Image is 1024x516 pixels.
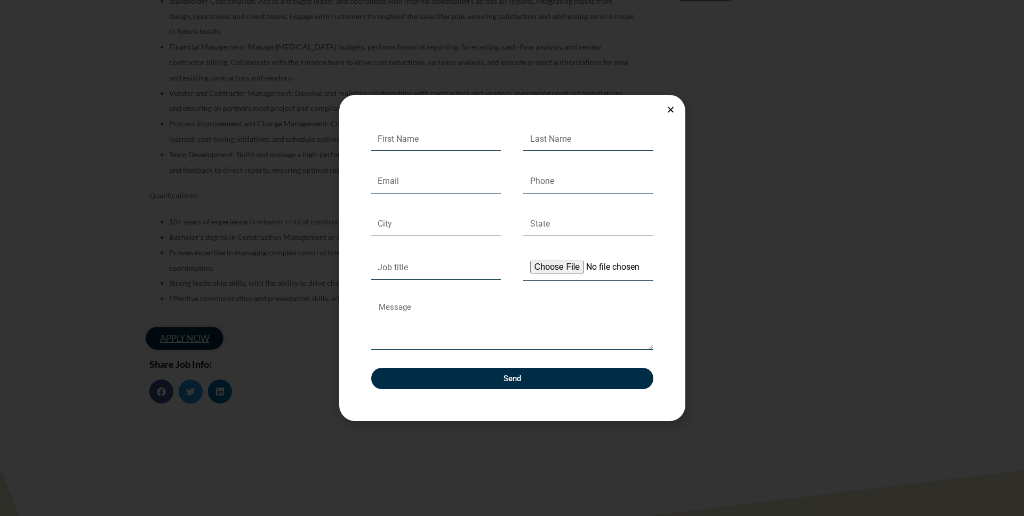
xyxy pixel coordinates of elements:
[371,127,501,151] input: First Name
[667,106,675,114] a: Close
[523,212,653,236] input: State
[371,169,501,193] input: Email
[523,127,653,151] input: Last Name
[503,375,521,383] span: Send
[371,368,653,389] button: Send
[371,212,501,236] input: City
[371,255,501,280] input: Job title
[523,169,653,193] input: Only numbers and phone characters (#, -, *, etc) are accepted.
